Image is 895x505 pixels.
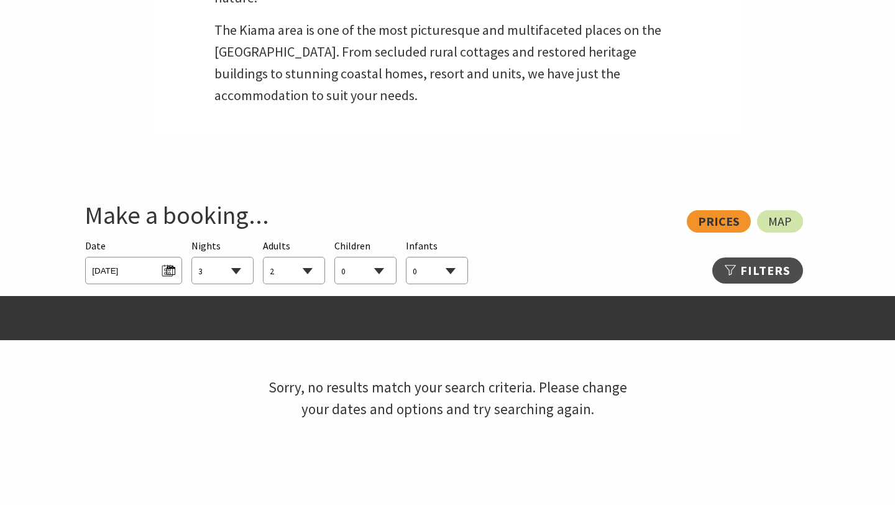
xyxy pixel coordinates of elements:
span: Infants [406,239,438,252]
span: Children [334,239,370,252]
span: Date [85,239,106,252]
span: Map [768,216,792,226]
span: Nights [191,238,221,254]
a: Map [757,210,803,233]
p: The Kiama area is one of the most picturesque and multifaceted places on the [GEOGRAPHIC_DATA]. F... [214,19,681,107]
div: Choose a number of nights [191,238,254,285]
div: Please choose your desired arrival date [85,238,181,285]
h3: Sorry, no results match your search criteria. Please change your dates and options and try search... [261,296,634,501]
span: [DATE] [92,261,175,277]
span: Adults [263,239,290,252]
